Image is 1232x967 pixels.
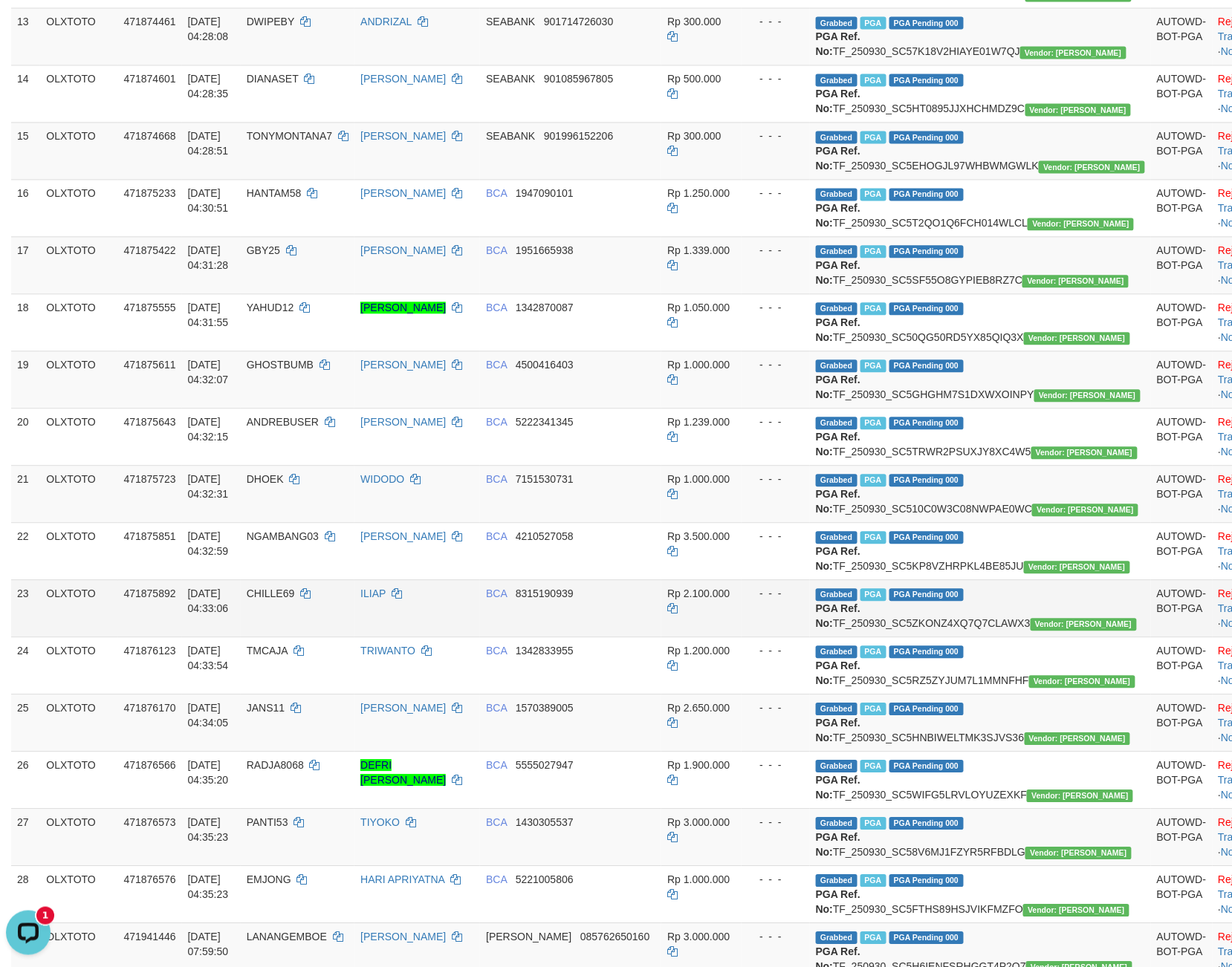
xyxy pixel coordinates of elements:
[360,130,446,142] a: [PERSON_NAME]
[1151,236,1213,293] td: AUTOWD-BOT-PGA
[486,16,535,27] span: SEABANK
[188,473,229,500] span: [DATE] 04:32:31
[810,179,1151,236] td: TF_250930_SC5T2QO1Q6FCH014WLCL
[1151,579,1213,636] td: AUTOWD-BOT-PGA
[889,760,964,772] span: PGA Pending
[516,187,574,199] span: Copy 1947090101 to clipboard
[11,179,40,236] td: 16
[860,703,886,715] span: Marked by aubiqbalsaputra
[860,188,886,201] span: Marked by aubiqbalsaputra
[816,88,860,114] b: PGA Ref. No:
[124,359,176,371] span: 471875611
[40,579,117,636] td: OLXTOTO
[810,122,1151,179] td: TF_250930_SC5EHOGJL97WHBWMGWLK
[816,760,857,772] span: Grabbed
[860,645,886,658] span: Marked by aubiqbalsaputra
[486,759,507,771] span: BCA
[816,545,860,572] b: PGA Ref. No:
[748,643,804,658] div: - - -
[40,7,117,65] td: OLXTOTO
[816,588,857,601] span: Grabbed
[516,302,574,313] span: Copy 1342870087 to clipboard
[124,816,176,828] span: 471876573
[748,929,804,944] div: - - -
[360,244,446,256] a: [PERSON_NAME]
[816,302,857,315] span: Grabbed
[816,417,857,429] span: Grabbed
[810,408,1151,465] td: TF_250930_SC5TRWR2PSUXJY8XC4W5
[810,65,1151,122] td: TF_250930_SC5HT0895JJXHCHMDZ9C
[124,702,176,714] span: 471876170
[748,529,804,544] div: - - -
[748,357,804,372] div: - - -
[1151,179,1213,236] td: AUTOWD-BOT-PGA
[360,187,446,199] a: [PERSON_NAME]
[360,645,415,657] a: TRIWANTO
[748,71,804,86] div: - - -
[667,244,730,256] span: Rp 1.339.000
[810,808,1151,865] td: TF_250930_SC58V6MJ1FZYR5RFBDLG
[516,530,574,542] span: Copy 4210527058 to clipboard
[1028,218,1134,230] span: Vendor URL: https://secure5.1velocity.biz
[1025,732,1131,745] span: Vendor URL: https://secure5.1velocity.biz
[40,751,117,808] td: OLXTOTO
[860,74,886,86] span: Marked by aubdony
[816,16,857,29] span: Grabbed
[810,636,1151,694] td: TF_250930_SC5RZ5ZYJUM7L1MMNFHF
[486,302,507,313] span: BCA
[816,931,857,944] span: Grabbed
[360,473,404,485] a: WIDODO
[40,65,117,122] td: OLXTOTO
[11,808,40,865] td: 27
[247,645,288,657] span: TMCAJA
[1151,293,1213,351] td: AUTOWD-BOT-PGA
[124,416,176,428] span: 471875643
[667,302,730,313] span: Rp 1.050.000
[1151,122,1213,179] td: AUTOWD-BOT-PGA
[247,416,319,428] span: ANDREBUSER
[816,645,857,658] span: Grabbed
[188,816,229,843] span: [DATE] 04:35:23
[247,359,314,371] span: GHOSTBUMB
[1034,389,1141,402] span: Vendor URL: https://secure5.1velocity.biz
[516,359,574,371] span: Copy 4500416403 to clipboard
[816,488,860,515] b: PGA Ref. No:
[860,531,886,544] span: Marked by aubiqbalsaputra
[188,359,229,385] span: [DATE] 04:32:07
[889,645,964,658] span: PGA Pending
[667,530,730,542] span: Rp 3.500.000
[360,16,412,27] a: ANDRIZAL
[1031,446,1138,459] span: Vendor URL: https://secure5.1velocity.biz
[40,122,117,179] td: OLXTOTO
[360,416,446,428] a: [PERSON_NAME]
[516,816,574,828] span: Copy 1430305537 to clipboard
[360,759,446,786] a: DEFRI [PERSON_NAME]
[360,702,446,714] a: [PERSON_NAME]
[1020,46,1126,59] span: Vendor URL: https://secure5.1velocity.biz
[816,145,860,172] b: PGA Ref. No:
[860,931,886,944] span: Marked by aubraflywahyu
[1024,561,1130,573] span: Vendor URL: https://secure5.1velocity.biz
[816,431,860,458] b: PGA Ref. No:
[40,465,117,522] td: OLXTOTO
[889,931,964,944] span: PGA Pending
[889,531,964,544] span: PGA Pending
[247,931,327,942] span: LANANGEMBOE
[810,522,1151,579] td: TF_250930_SC5KP8VZHRPKL4BE85JU
[188,931,229,957] span: [DATE] 07:59:50
[667,416,730,428] span: Rp 1.239.000
[860,359,886,372] span: Marked by aubiqbalsaputra
[1032,504,1138,516] span: Vendor URL: https://secure5.1velocity.biz
[1023,904,1129,916] span: Vendor URL: https://secure5.1velocity.biz
[1025,847,1132,859] span: Vendor URL: https://secure5.1velocity.biz
[124,645,176,657] span: 471876123
[810,293,1151,351] td: TF_250930_SC50QG50RD5YX85QIQ3X
[124,73,176,85] span: 471874601
[816,531,857,544] span: Grabbed
[889,417,964,429] span: PGA Pending
[11,522,40,579] td: 22
[36,2,54,20] div: New messages notification
[667,816,730,828] span: Rp 3.000.000
[816,817,857,830] span: Grabbed
[667,702,730,714] span: Rp 2.650.000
